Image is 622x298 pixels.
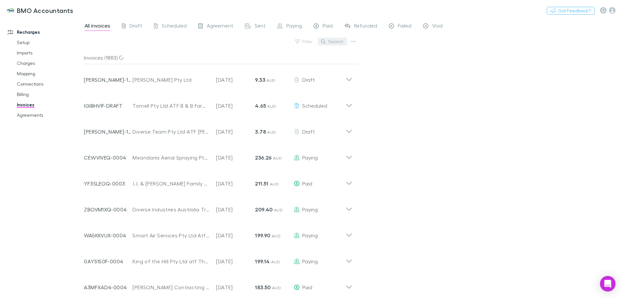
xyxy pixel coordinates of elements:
[79,246,358,272] div: 0AY51S0F-0004King of the Hill Pty Ltd atf The Hill Family Trust[DATE]199.14 AUDPaying
[84,257,132,265] p: 0AY51S0F-0004
[162,22,187,31] span: Scheduled
[216,154,255,161] p: [DATE]
[255,154,271,161] strong: 236.26
[216,257,255,265] p: [DATE]
[84,232,132,239] p: WA5KKVUX-0004
[216,206,255,213] p: [DATE]
[286,22,302,31] span: Paying
[273,156,282,161] span: AUD
[10,37,87,48] a: Setup
[132,76,210,84] div: [PERSON_NAME] Pty Ltd
[302,154,318,161] span: Paying
[84,154,132,161] p: CEWVIVEQ-0004
[132,206,210,213] div: Diverse Industries Australia Trust
[272,285,281,290] span: AUD
[255,128,266,135] strong: 3.78
[302,258,318,264] span: Paying
[132,128,210,136] div: Diverse Team Pty Ltd ATF [PERSON_NAME] Investment Trust
[207,22,233,31] span: Agreement
[79,116,358,142] div: [PERSON_NAME]-1778Diverse Team Pty Ltd ATF [PERSON_NAME] Investment Trust[DATE]3.78 AUDDraft
[132,283,210,291] div: [PERSON_NAME] Contracting Pty Ltd
[84,102,132,110] p: IGIBHVIF-DRAFT
[79,64,358,90] div: [PERSON_NAME]-1757[PERSON_NAME] Pty Ltd[DATE]9.33 AUDDraft
[274,208,283,212] span: AUD
[10,89,87,100] a: Billing
[3,3,77,18] a: BMO Accountants
[132,180,210,187] div: J.J. & [PERSON_NAME] Family Trust
[255,232,270,239] strong: 199.90
[10,58,87,68] a: Charges
[271,259,280,264] span: AUD
[79,142,358,168] div: CEWVIVEQ-0004Meandarra Aerial Spraying Pty Ltd[DATE]236.26 AUDPaying
[267,78,275,83] span: AUD
[255,258,270,265] strong: 199.14
[132,102,210,110] div: Tomell Pty Ltd ATF B & B Farming Family Trust
[84,283,132,291] p: A3MFXAD4-0004
[6,6,14,14] img: BMO Accountants's Logo
[216,283,255,291] p: [DATE]
[302,206,318,212] span: Paying
[10,48,87,58] a: Imports
[255,180,268,187] strong: 211.51
[302,180,312,186] span: Paid
[84,180,132,187] p: YF3SLEOQ-0003
[132,232,210,239] div: Smart Air Services Pty Ltd Atf Fly Smart Trust
[323,22,333,31] span: Paid
[255,206,272,213] strong: 209.40
[255,77,265,83] strong: 9.33
[10,100,87,110] a: Invoices
[302,102,327,109] span: Scheduled
[354,22,377,31] span: Refunded
[216,232,255,239] p: [DATE]
[10,79,87,89] a: Connections
[216,128,255,136] p: [DATE]
[130,22,142,31] span: Draft
[292,38,317,45] button: Filter
[79,90,358,116] div: IGIBHVIF-DRAFTTomell Pty Ltd ATF B & B Farming Family Trust[DATE]4.65 AUDScheduled
[302,284,312,290] span: Paid
[267,130,276,135] span: AUD
[79,220,358,246] div: WA5KKVUX-0004Smart Air Services Pty Ltd Atf Fly Smart Trust[DATE]199.90 AUDPaying
[255,102,266,109] strong: 4.65
[318,38,347,45] button: Search
[17,6,74,14] h3: BMO Accountants
[398,22,411,31] span: Failed
[216,102,255,110] p: [DATE]
[132,257,210,265] div: King of the Hill Pty Ltd atf The Hill Family Trust
[84,206,132,213] p: ZBOVM1XQ-0004
[270,182,279,186] span: AUD
[302,77,315,83] span: Draft
[302,232,318,238] span: Paying
[255,22,266,31] span: Sent
[216,180,255,187] p: [DATE]
[216,76,255,84] p: [DATE]
[79,194,358,220] div: ZBOVM1XQ-0004Diverse Industries Australia Trust[DATE]209.40 AUDPaying
[84,128,132,136] p: [PERSON_NAME]-1778
[84,76,132,84] p: [PERSON_NAME]-1757
[79,168,358,194] div: YF3SLEOQ-0003J.J. & [PERSON_NAME] Family Trust[DATE]211.51 AUDPaid
[1,27,87,37] a: Recharges
[600,276,616,292] div: Open Intercom Messenger
[85,22,110,31] span: All invoices
[79,272,358,298] div: A3MFXAD4-0004[PERSON_NAME] Contracting Pty Ltd[DATE]183.50 AUDPaid
[132,154,210,161] div: Meandarra Aerial Spraying Pty Ltd
[255,284,271,291] strong: 183.50
[302,128,315,135] span: Draft
[10,68,87,79] a: Mapping
[267,104,276,109] span: AUD
[272,233,281,238] span: AUD
[547,7,595,15] button: Got Feedback?
[432,22,443,31] span: Void
[10,110,87,120] a: Agreements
